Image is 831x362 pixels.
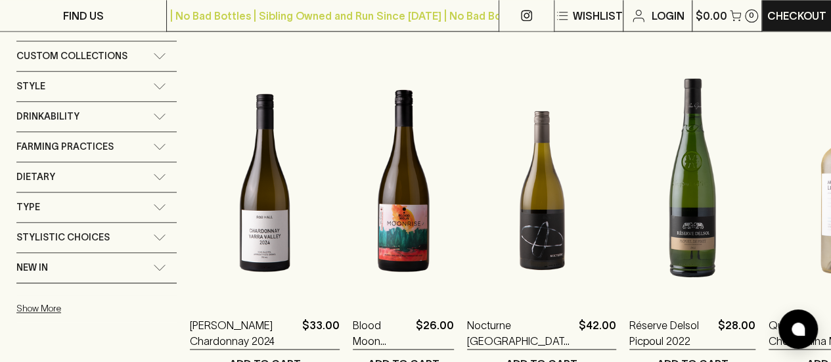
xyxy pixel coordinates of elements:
div: Custom Collections [16,41,177,71]
button: Show More [16,295,189,322]
p: $26.00 [416,317,454,349]
span: Dietary [16,169,55,185]
img: Rob Hall Chardonnay 2024 [190,68,340,298]
span: Type [16,199,40,215]
div: New In [16,253,177,283]
p: $28.00 [718,317,755,349]
span: Farming Practices [16,139,114,155]
div: Drinkability [16,102,177,131]
div: Type [16,192,177,222]
div: Farming Practices [16,132,177,162]
a: Nocturne [GEOGRAPHIC_DATA] [GEOGRAPHIC_DATA] 2024 [467,317,573,349]
span: Drinkability [16,108,79,125]
div: Stylistic Choices [16,223,177,252]
a: [PERSON_NAME] Chardonnay 2024 [190,317,297,349]
span: Stylistic Choices [16,229,110,246]
p: $33.00 [302,317,340,349]
p: Checkout [767,8,826,24]
p: FIND US [63,8,104,24]
div: Style [16,72,177,101]
span: Style [16,78,45,95]
p: 0 [749,12,754,19]
p: Wishlist [573,8,623,24]
span: New In [16,260,48,276]
p: $0.00 [696,8,727,24]
p: Login [652,8,685,24]
span: Custom Collections [16,48,127,64]
div: Dietary [16,162,177,192]
a: Blood Moon Wines Moonrise Fiano Vermentino 2023 [353,317,411,349]
p: $42.00 [579,317,616,349]
img: bubble-icon [792,323,805,336]
img: Nocturne Treeton Sub Region Chardonnay 2024 [467,68,616,298]
img: Réserve Delsol Picpoul 2022 [629,68,755,298]
a: Réserve Delsol Picpoul 2022 [629,317,713,349]
img: Blood Moon Wines Moonrise Fiano Vermentino 2023 [353,68,454,298]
